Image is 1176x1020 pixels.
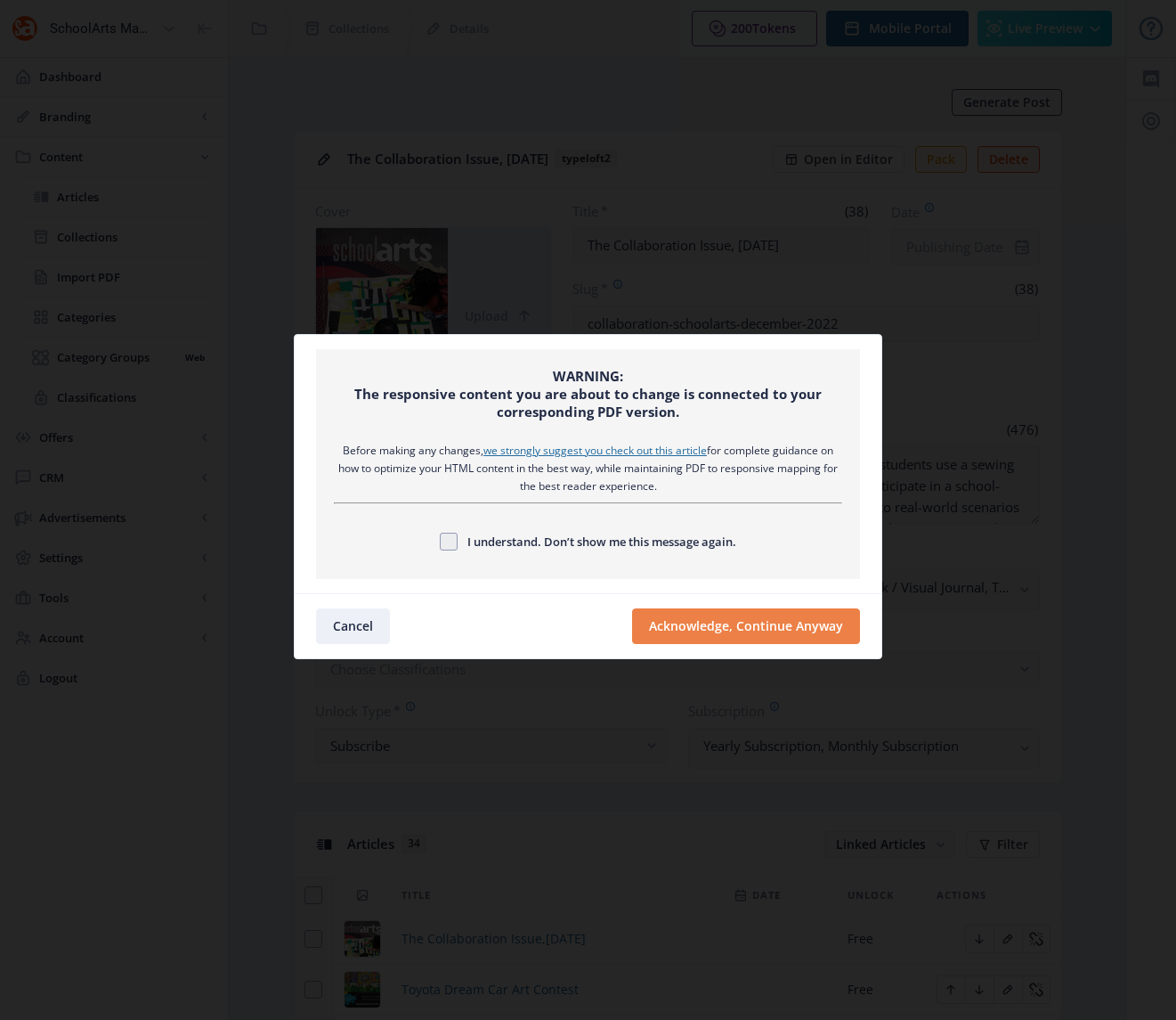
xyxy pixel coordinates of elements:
button: Cancel [316,608,390,644]
button: Acknowledge, Continue Anyway [632,608,860,644]
div: WARNING: The responsive content you are about to change is connected to your corresponding PDF ve... [334,367,842,420]
div: Before making any changes, for complete guidance on how to optimize your HTML content in the best... [334,442,842,495]
a: we strongly suggest you check out this article [483,443,707,458]
span: I understand. Don’t show me this message again. [458,531,736,552]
